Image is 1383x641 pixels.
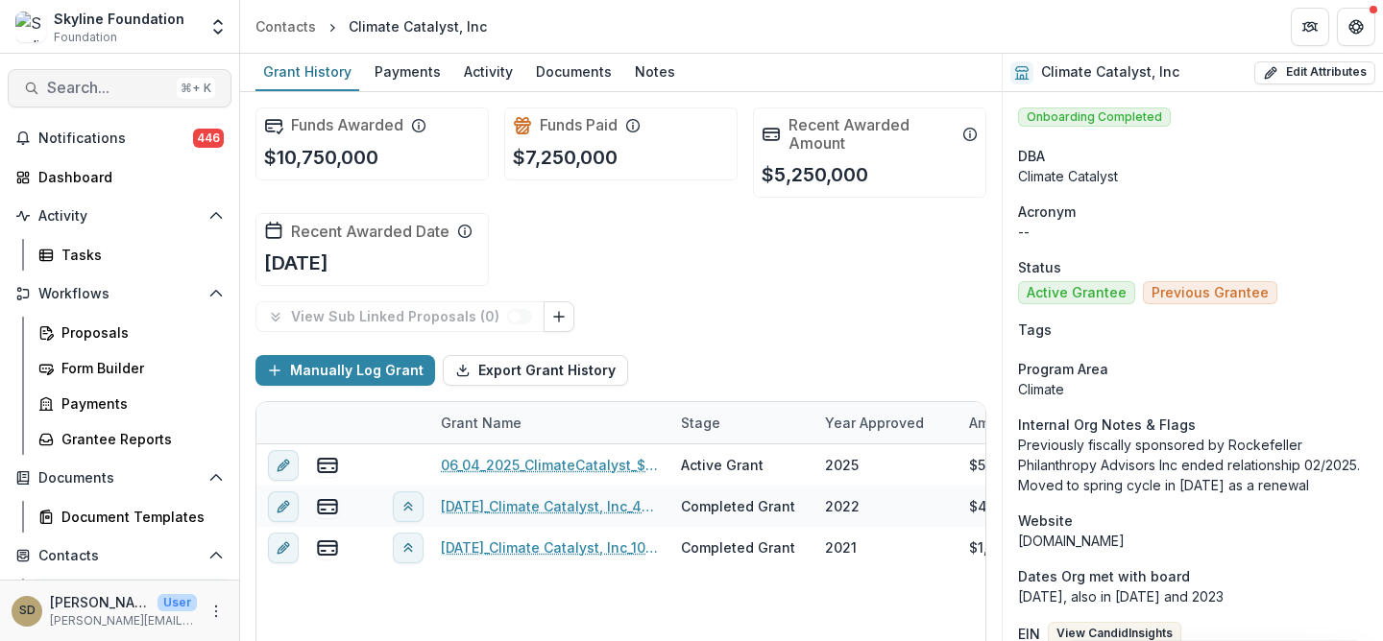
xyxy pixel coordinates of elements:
a: Proposals [31,317,231,348]
button: Link Grants [544,301,574,332]
span: Website [1018,510,1073,531]
button: Open Activity [8,201,231,231]
button: Export Grant History [443,355,628,386]
div: Grantee Reports [61,429,216,449]
div: Contacts [255,16,316,36]
div: Year approved [813,402,958,443]
span: Foundation [54,29,117,46]
h2: Recent Awarded Date [291,223,449,241]
p: $5,250,000 [762,160,868,189]
a: [DOMAIN_NAME] [1018,533,1125,549]
a: Grantee Reports [31,423,231,455]
a: [DATE]_Climate Catalyst, Inc_4500000 [441,496,658,516]
button: edit [268,491,299,522]
a: Activity [456,54,521,91]
button: view-payments [316,495,339,518]
div: Stage [669,402,813,443]
p: -- [1018,222,1368,242]
p: User [158,594,197,611]
div: $1,000,000 [969,537,1043,558]
div: Grant History [255,58,359,85]
div: Amount Awarded [958,413,1094,433]
span: Acronym [1018,202,1076,222]
button: edit [268,533,299,563]
button: View Sub Linked Proposals (0) [255,301,545,332]
a: 06_04_2025_ClimateCatalyst_$5,250,000 [441,455,658,475]
h2: Climate Catalyst, Inc [1041,64,1179,81]
div: Documents [528,58,619,85]
div: Activity [456,58,521,85]
button: Search... [8,69,231,107]
div: Completed Grant [681,537,795,558]
button: Edit Attributes [1254,61,1375,84]
div: $5,250,000 [969,455,1044,475]
div: ⌘ + K [177,78,215,99]
div: Active Grant [681,455,764,475]
p: [PERSON_NAME][EMAIL_ADDRESS][DOMAIN_NAME] [50,612,197,629]
p: [PERSON_NAME] [50,592,150,612]
div: Tasks [61,245,216,265]
p: Climate [1018,379,1368,399]
div: Dashboard [38,167,216,187]
a: Grant History [255,54,359,91]
div: Shereen D’Souza [19,605,36,617]
button: View linked parent [393,533,424,563]
div: 2021 [825,537,857,558]
p: View Sub Linked Proposals ( 0 ) [291,309,507,325]
a: [DATE]_Climate Catalyst, Inc_1000000 [441,537,658,558]
div: Skyline Foundation [54,9,184,29]
h2: Funds Paid [540,116,618,134]
span: Internal Org Notes & Flags [1018,415,1196,435]
div: Notes [627,58,683,85]
button: Partners [1291,8,1329,46]
span: Contacts [38,548,201,564]
p: $7,250,000 [513,143,618,172]
a: Contacts [248,12,324,40]
button: Notifications446 [8,123,231,154]
span: Workflows [38,286,201,302]
button: view-payments [316,536,339,559]
span: 446 [193,129,224,148]
span: DBA [1018,146,1045,166]
div: Payments [367,58,449,85]
div: Climate Catalyst, Inc [349,16,487,36]
div: Payments [61,393,216,414]
div: Amount Awarded [958,402,1102,443]
p: [DATE], also in [DATE] and 2023 [1018,586,1368,606]
img: Skyline Foundation [15,12,46,42]
span: Documents [38,470,201,487]
button: Manually Log Grant [255,355,435,386]
p: [DATE] [264,249,328,277]
a: Form Builder [31,352,231,384]
span: Active Grantee [1027,285,1127,301]
button: Open Documents [8,463,231,493]
a: Payments [31,388,231,419]
span: Search... [47,79,169,97]
a: Documents [528,54,619,91]
button: edit [268,450,299,481]
div: Climate Catalyst [1018,166,1368,186]
span: Notifications [38,131,193,147]
a: Grantees [31,579,231,610]
div: Stage [669,413,732,433]
h2: Funds Awarded [291,116,403,134]
a: Dashboard [8,161,231,193]
span: Dates Org met with board [1018,566,1190,586]
span: Status [1018,257,1061,277]
button: View linked parent [393,491,424,522]
div: $4,500,000 [969,496,1046,516]
span: Onboarding Completed [1018,107,1171,127]
button: Get Help [1337,8,1375,46]
button: Open Contacts [8,540,231,571]
span: Activity [38,208,201,225]
div: Year approved [813,413,935,433]
div: 2025 [825,455,859,475]
div: Form Builder [61,358,216,378]
div: Grant Name [429,402,669,443]
div: Document Templates [61,507,216,527]
span: Tags [1018,320,1052,340]
div: Completed Grant [681,496,795,516]
a: Document Templates [31,501,231,533]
